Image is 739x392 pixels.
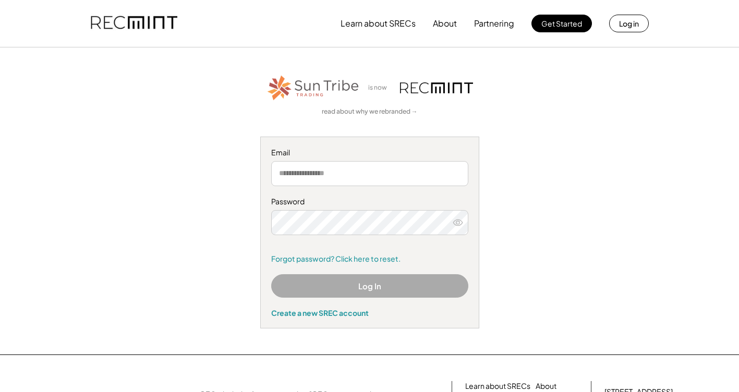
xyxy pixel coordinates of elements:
button: Partnering [474,13,514,34]
a: About [536,381,556,391]
div: Create a new SREC account [271,308,468,317]
img: STT_Horizontal_Logo%2B-%2BColor.png [266,73,360,102]
img: recmint-logotype%403x.png [91,6,177,41]
button: Log in [609,15,649,32]
div: Password [271,197,468,207]
img: recmint-logotype%403x.png [400,82,473,93]
div: Email [271,148,468,158]
button: Get Started [531,15,592,32]
button: Learn about SRECs [341,13,416,34]
a: read about why we rebranded → [322,107,418,116]
button: Log In [271,274,468,298]
button: About [433,13,457,34]
a: Learn about SRECs [465,381,530,391]
a: Forgot password? Click here to reset. [271,254,468,264]
div: is now [366,83,395,92]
